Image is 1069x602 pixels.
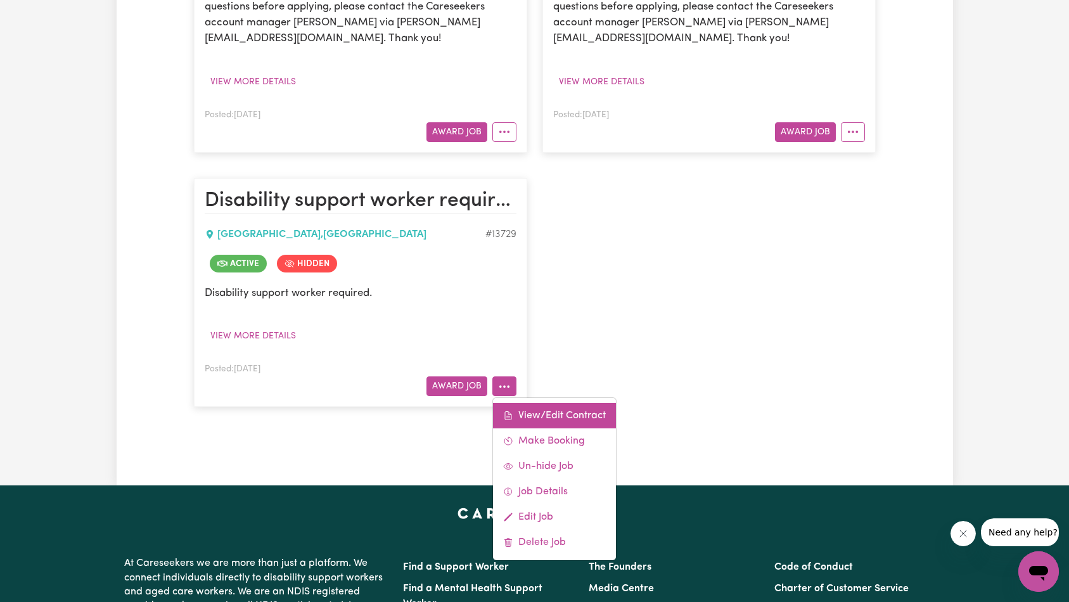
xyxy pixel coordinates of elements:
button: More options [841,122,865,142]
a: Edit Job [493,504,616,530]
a: View/Edit Contract [493,403,616,428]
a: Find a Support Worker [403,562,509,572]
p: Disability support worker required. [205,285,516,301]
div: Job ID #13729 [485,227,516,242]
a: Delete Job [493,530,616,555]
a: Careseekers home page [458,508,611,518]
button: Award Job [775,122,836,142]
a: Charter of Customer Service [774,584,909,594]
span: Job is active [210,255,267,272]
a: The Founders [589,562,651,572]
span: Job is hidden [277,255,337,272]
a: Un-hide Job [493,454,616,479]
iframe: Close message [951,521,976,546]
iframe: Message from company [981,518,1059,546]
button: More options [492,376,516,396]
a: Code of Conduct [774,562,853,572]
button: More options [492,122,516,142]
div: [GEOGRAPHIC_DATA] , [GEOGRAPHIC_DATA] [205,227,485,242]
div: More options [492,397,617,561]
a: Job Details [493,479,616,504]
button: View more details [205,72,302,92]
button: View more details [205,326,302,346]
iframe: Button to launch messaging window [1018,551,1059,592]
span: Posted: [DATE] [205,111,260,119]
span: Posted: [DATE] [205,365,260,373]
a: Make Booking [493,428,616,454]
button: Award Job [426,376,487,396]
h2: Disability support worker required - Wattle Grove [205,189,516,214]
a: Media Centre [589,584,654,594]
span: Posted: [DATE] [553,111,609,119]
button: View more details [553,72,650,92]
button: Award Job [426,122,487,142]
